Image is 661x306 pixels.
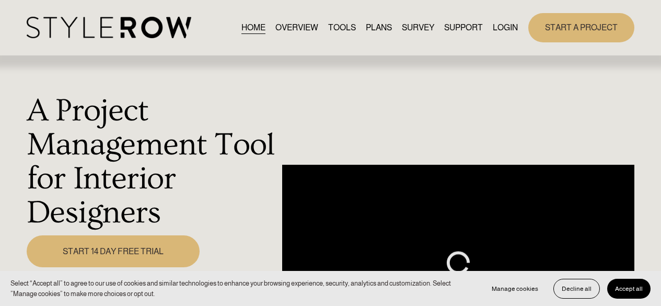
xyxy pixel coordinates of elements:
a: PLANS [366,20,392,35]
a: TOOLS [328,20,356,35]
img: StyleRow [27,17,191,38]
a: START A PROJECT [528,13,634,42]
span: Manage cookies [492,285,538,292]
a: START 14 DAY FREE TRIAL [27,235,200,267]
h1: A Project Management Tool for Interior Designers [27,94,277,230]
a: folder dropdown [444,20,483,35]
a: LOGIN [493,20,518,35]
a: HOME [241,20,265,35]
a: SURVEY [402,20,434,35]
button: Decline all [553,279,600,299]
span: Accept all [615,285,643,292]
button: Manage cookies [484,279,546,299]
span: SUPPORT [444,21,483,34]
a: OVERVIEW [275,20,318,35]
p: Select “Accept all” to agree to our use of cookies and similar technologies to enhance your brows... [10,278,473,299]
button: Accept all [607,279,651,299]
span: Decline all [562,285,592,292]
